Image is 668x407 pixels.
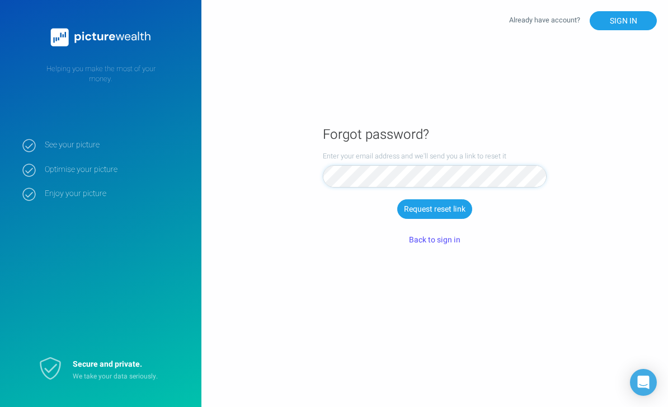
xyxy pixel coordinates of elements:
[45,165,185,175] strong: Optimise your picture
[509,11,657,30] div: Already have account?
[323,151,547,161] label: Enter your email address and we'll send you a link to reset it
[73,358,142,370] strong: Secure and private.
[401,231,468,250] button: Back to sign in
[22,64,179,84] p: Helping you make the most of your money.
[590,11,657,30] button: SIGN IN
[45,189,185,199] strong: Enjoy your picture
[630,369,657,396] div: Open Intercom Messenger
[45,140,185,150] strong: See your picture
[73,372,173,381] p: We take your data seriously.
[45,22,157,53] img: PictureWealth
[397,199,472,218] button: Request reset link
[323,126,547,143] h1: Forgot password?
